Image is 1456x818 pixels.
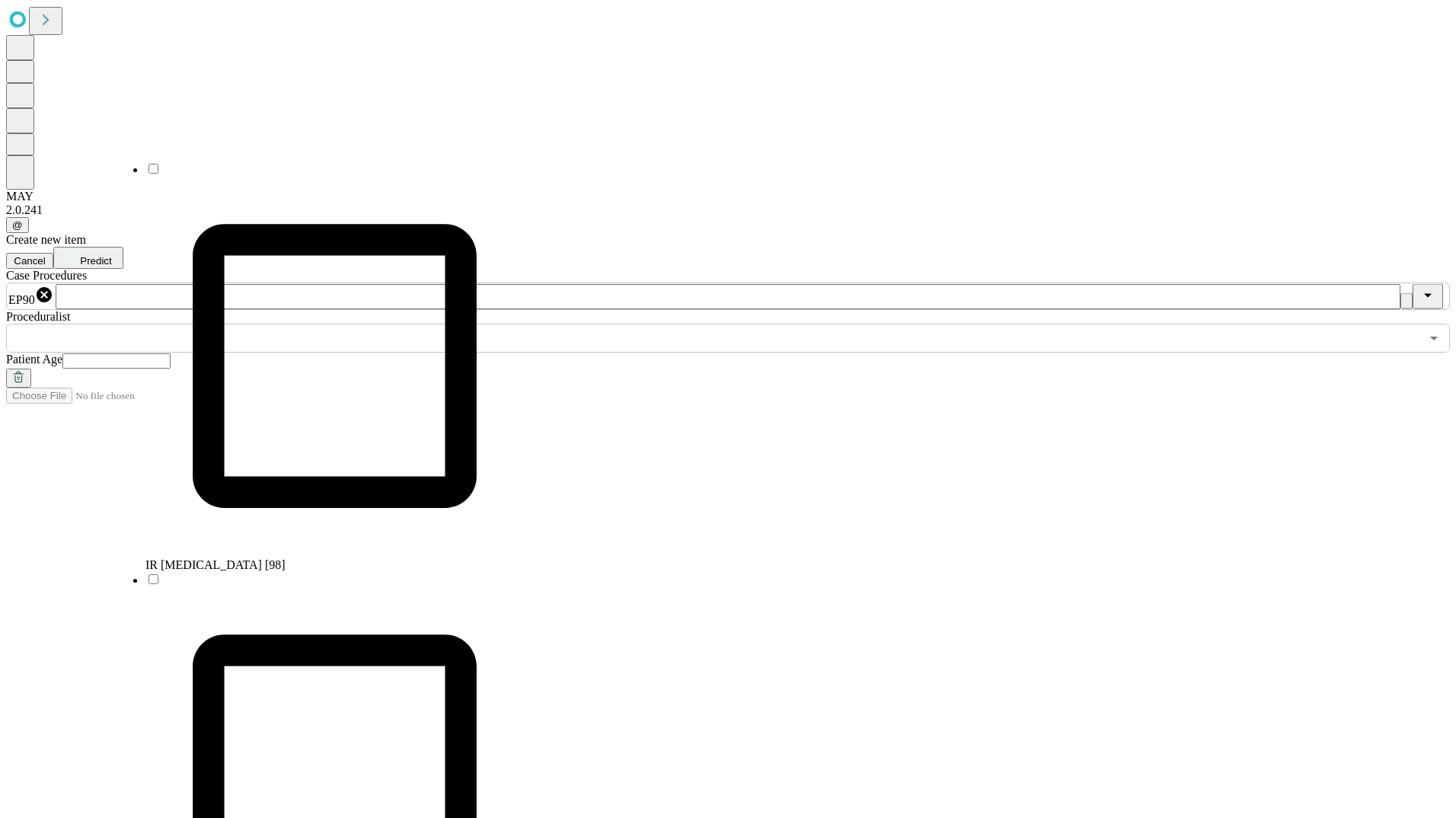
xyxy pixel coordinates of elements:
span: Cancel [14,255,46,267]
div: EP90 [8,286,53,307]
button: Cancel [6,253,53,269]
span: Predict [80,255,111,267]
span: @ [12,219,23,231]
span: EP90 [8,293,35,306]
button: Clear [1400,293,1413,309]
div: MAY [6,190,1450,203]
button: Open [1423,328,1445,349]
span: Create new item [6,233,86,246]
button: Close [1413,284,1443,309]
span: IR [MEDICAL_DATA] [98] [145,558,286,571]
button: Predict [53,247,123,269]
button: @ [6,217,29,233]
span: Scheduled Procedure [6,269,87,282]
span: Patient Age [6,353,62,366]
span: Proceduralist [6,310,70,323]
div: 2.0.241 [6,203,1450,217]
